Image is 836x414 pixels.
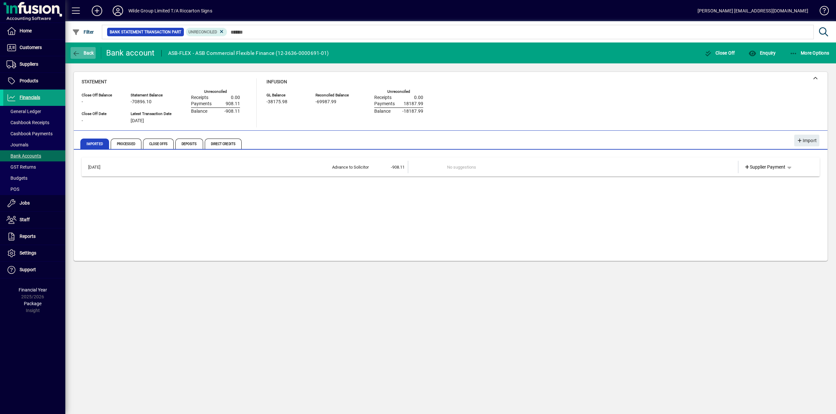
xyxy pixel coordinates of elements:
span: GL Balance [266,93,306,97]
button: Enquiry [747,47,777,59]
span: 18187.99 [404,101,423,107]
a: Suppliers [3,56,65,73]
span: Close Off Balance [82,93,121,97]
button: Filter [71,26,96,38]
span: Financial Year [19,287,47,292]
span: -69987.99 [315,99,336,105]
span: Reports [20,234,36,239]
span: Products [20,78,38,83]
span: Bank Accounts [7,153,41,158]
td: [DATE] [85,161,116,173]
span: Home [20,28,32,33]
span: Journals [7,142,28,147]
span: Receipts [191,95,208,100]
a: Home [3,23,65,39]
span: Reconciled Balance [315,93,355,97]
span: Close Offs [143,139,174,149]
label: Unreconciled [204,90,227,94]
span: -908.11 [224,109,240,114]
span: Statement Balance [131,93,171,97]
span: Balance [374,109,391,114]
span: Back [72,50,94,56]
a: GST Returns [3,161,65,173]
span: Balance [191,109,207,114]
span: Customers [20,45,42,50]
label: Unreconciled [387,90,410,94]
span: Payments [191,101,212,107]
span: Suppliers [20,61,38,67]
span: 0.00 [231,95,240,100]
span: -908.11 [391,165,405,170]
a: POS [3,184,65,195]
span: Deposits [175,139,203,149]
a: Cashbook Receipts [3,117,65,128]
span: Budgets [7,175,27,181]
span: Cashbook Payments [7,131,53,136]
a: Journals [3,139,65,150]
span: General Ledger [7,109,41,114]
div: Wilde Group Limited T/A Riccarton Signs [128,6,212,16]
span: POS [7,187,19,192]
span: - [82,118,83,124]
mat-chip: Reconciliation Status: Unreconciled [186,28,227,36]
span: Package [24,301,41,306]
span: -18187.99 [402,109,423,114]
a: Support [3,262,65,278]
span: Staff [20,217,30,222]
button: Profile [107,5,128,17]
span: Unreconciled [188,30,217,34]
span: Cashbook Receipts [7,120,49,125]
a: Customers [3,40,65,56]
button: Back [71,47,96,59]
a: Budgets [3,173,65,184]
span: Payments [374,101,395,107]
span: Processed [111,139,141,149]
span: - [82,99,83,105]
a: Jobs [3,195,65,211]
span: Filter [72,29,94,35]
span: Jobs [20,200,30,206]
a: Cashbook Payments [3,128,65,139]
span: More Options [790,50,829,56]
span: 0.00 [414,95,423,100]
span: Latest Transaction Date [131,112,171,116]
a: Products [3,73,65,89]
mat-expansion-panel-header: [DATE]Advance to Solicitor-908.11No suggestionsSupplier Payment [82,157,820,176]
span: -38175.98 [266,99,287,105]
div: [PERSON_NAME] [EMAIL_ADDRESS][DOMAIN_NAME] [698,6,808,16]
span: Close Off [704,50,735,56]
span: Financials [20,95,40,100]
span: Receipts [374,95,392,100]
span: 908.11 [226,101,240,107]
td: No suggestions [447,161,700,173]
span: Direct Credits [205,139,242,149]
a: Knowledge Base [815,1,828,23]
span: Support [20,267,36,272]
div: ASB-FLEX - ASB Commercial Flexible Finance (12-3636-0000691-01) [168,48,329,58]
span: Import [797,135,817,146]
app-page-header-button: Back [65,47,101,59]
span: Close Off Date [82,112,121,116]
a: Supplier Payment [742,161,788,173]
span: Enquiry [748,50,776,56]
span: Settings [20,250,36,256]
a: Bank Accounts [3,150,65,161]
div: Bank account [106,48,155,58]
span: [DATE] [131,118,144,124]
span: Imported [80,139,109,149]
button: More Options [788,47,831,59]
span: Bank Statement Transaction Part [110,29,181,35]
span: GST Returns [7,164,36,170]
a: Reports [3,228,65,245]
span: -70896.10 [131,99,152,105]
button: Close Off [703,47,737,59]
a: General Ledger [3,106,65,117]
button: Add [87,5,107,17]
div: Advance to Solicitor [116,164,369,171]
a: Settings [3,245,65,261]
a: Staff [3,212,65,228]
span: Supplier Payment [744,164,786,171]
button: Import [794,135,819,146]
